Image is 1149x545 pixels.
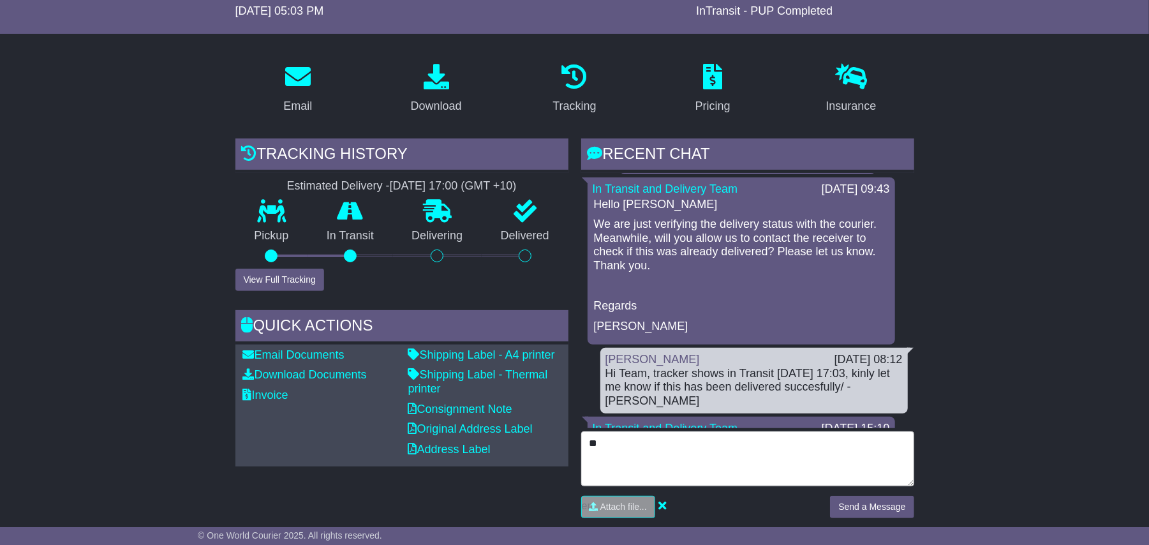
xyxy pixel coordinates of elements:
div: Insurance [826,98,877,115]
a: In Transit and Delivery Team [593,422,738,435]
div: [DATE] 09:43 [822,183,890,197]
p: Delivered [482,229,568,243]
div: Tracking [552,98,596,115]
span: [DATE] 05:03 PM [235,4,324,17]
div: Pricing [695,98,730,115]
p: In Transit [308,229,393,243]
a: Tracking [544,59,604,119]
a: Shipping Label - A4 printer [408,348,555,361]
div: Quick Actions [235,310,568,345]
div: Estimated Delivery - [235,179,568,193]
a: Download Documents [243,368,367,381]
p: Hello [PERSON_NAME] [594,198,889,212]
a: Invoice [243,389,288,401]
a: Pricing [687,59,739,119]
p: We are just verifying the delivery status with the courier. Meanwhile, will you allow us to conta... [594,218,889,272]
div: RECENT CHAT [581,138,914,173]
p: Delivering [393,229,482,243]
a: In Transit and Delivery Team [593,183,738,195]
div: [DATE] 08:12 [834,353,903,367]
span: InTransit - PUP Completed [696,4,833,17]
a: Email [275,59,320,119]
div: Email [283,98,312,115]
a: Consignment Note [408,403,512,415]
p: Pickup [235,229,308,243]
a: Insurance [818,59,885,119]
a: [PERSON_NAME] [605,353,700,366]
div: [DATE] 17:00 (GMT +10) [390,179,517,193]
button: View Full Tracking [235,269,324,291]
a: Shipping Label - Thermal printer [408,368,548,395]
div: [DATE] 15:10 [822,422,890,436]
div: Download [411,98,462,115]
button: Send a Message [830,496,914,518]
a: Original Address Label [408,422,533,435]
a: Email Documents [243,348,345,361]
div: Tracking history [235,138,568,173]
span: © One World Courier 2025. All rights reserved. [198,530,382,541]
a: Address Label [408,443,491,456]
p: Regards [594,299,889,313]
p: [PERSON_NAME] [594,320,889,334]
a: Download [403,59,470,119]
div: Hi Team, tracker shows in Transit [DATE] 17:03, kinly let me know if this has been delivered succ... [605,367,903,408]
